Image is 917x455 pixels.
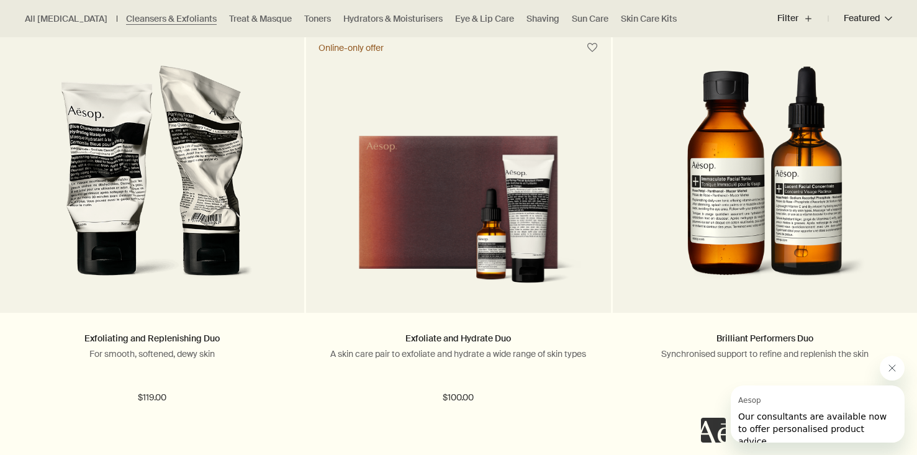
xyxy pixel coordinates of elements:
[84,333,220,344] a: Exfoliating and Replenishing Duo
[138,390,166,405] span: $119.00
[318,42,384,53] div: Online-only offer
[325,348,592,359] p: A skin care pair to exfoliate and hydrate a wide range of skin types
[455,13,514,25] a: Eye & Lip Care
[701,356,905,443] div: Aesop says "Our consultants are available now to offer personalised product advice.". Open messag...
[716,333,813,344] a: Brilliant Performers Duo
[343,13,443,25] a: Hydrators & Moisturisers
[526,13,559,25] a: Shaving
[443,390,474,405] span: $100.00
[631,348,898,359] p: Synchronised support to refine and replenish the skin
[664,65,866,294] img: Immaculate facial tonic and Lucent facial concentrate bottles placed next to each other
[405,333,511,344] a: Exfoliate and Hydrate Duo
[828,4,892,34] button: Featured
[229,13,292,25] a: Treat & Masque
[325,132,592,294] img: A facial exfoliant and oil alongside a recycled cardboard gift box.
[572,13,608,25] a: Sun Care
[25,13,107,25] a: All [MEDICAL_DATA]
[777,4,828,34] button: Filter
[613,65,917,313] a: Immaculate facial tonic and Lucent facial concentrate bottles placed next to each other
[581,37,603,59] button: Save to cabinet
[701,418,726,443] iframe: no content
[306,65,610,313] a: A facial exfoliant and oil alongside a recycled cardboard gift box.
[19,348,286,359] p: For smooth, softened, dewy skin
[51,65,253,294] img: Image of two white tubes with black flip-caps.
[731,385,905,443] iframe: Message from Aesop
[304,13,331,25] a: Toners
[621,13,677,25] a: Skin Care Kits
[126,13,217,25] a: Cleansers & Exfoliants
[880,356,905,381] iframe: Close message from Aesop
[7,26,156,61] span: Our consultants are available now to offer personalised product advice.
